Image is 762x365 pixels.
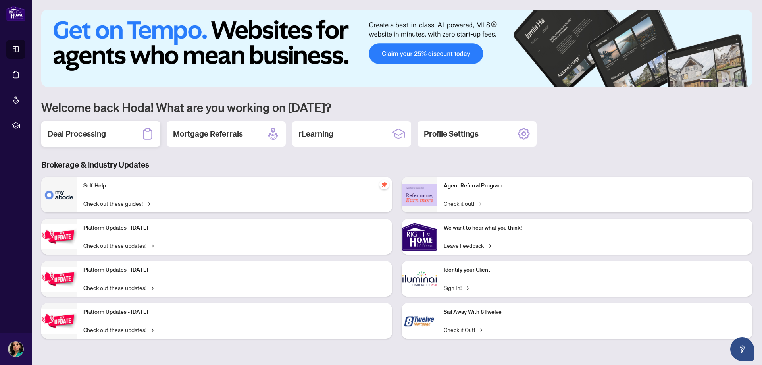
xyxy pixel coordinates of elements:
[402,261,437,297] img: Identify your Client
[83,266,386,274] p: Platform Updates - [DATE]
[444,266,746,274] p: Identify your Client
[41,100,752,115] h1: Welcome back Hoda! What are you working on [DATE]?
[741,79,745,82] button: 6
[402,219,437,255] img: We want to hear what you think!
[487,241,491,250] span: →
[146,199,150,208] span: →
[83,283,154,292] a: Check out these updates!→
[444,224,746,232] p: We want to hear what you think!
[444,308,746,317] p: Sail Away With 8Twelve
[298,128,333,139] h2: rLearning
[424,128,479,139] h2: Profile Settings
[444,182,746,190] p: Agent Referral Program
[402,303,437,339] img: Sail Away With 8Twelve
[41,267,77,292] img: Platform Updates - July 8, 2025
[41,177,77,212] img: Self-Help
[41,224,77,249] img: Platform Updates - July 21, 2025
[150,325,154,334] span: →
[8,342,23,357] img: Profile Icon
[730,337,754,361] button: Open asap
[465,283,469,292] span: →
[402,184,437,206] img: Agent Referral Program
[722,79,725,82] button: 3
[83,308,386,317] p: Platform Updates - [DATE]
[716,79,719,82] button: 2
[83,325,154,334] a: Check out these updates!→
[150,241,154,250] span: →
[41,10,752,87] img: Slide 0
[444,241,491,250] a: Leave Feedback→
[6,6,25,21] img: logo
[41,159,752,170] h3: Brokerage & Industry Updates
[379,180,389,189] span: pushpin
[700,79,713,82] button: 1
[83,241,154,250] a: Check out these updates!→
[477,199,481,208] span: →
[48,128,106,139] h2: Deal Processing
[444,325,482,334] a: Check it Out!→
[444,283,469,292] a: Sign In!→
[83,182,386,190] p: Self-Help
[173,128,243,139] h2: Mortgage Referrals
[150,283,154,292] span: →
[83,224,386,232] p: Platform Updates - [DATE]
[41,309,77,334] img: Platform Updates - June 23, 2025
[478,325,482,334] span: →
[735,79,738,82] button: 5
[444,199,481,208] a: Check it out!→
[729,79,732,82] button: 4
[83,199,150,208] a: Check out these guides!→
